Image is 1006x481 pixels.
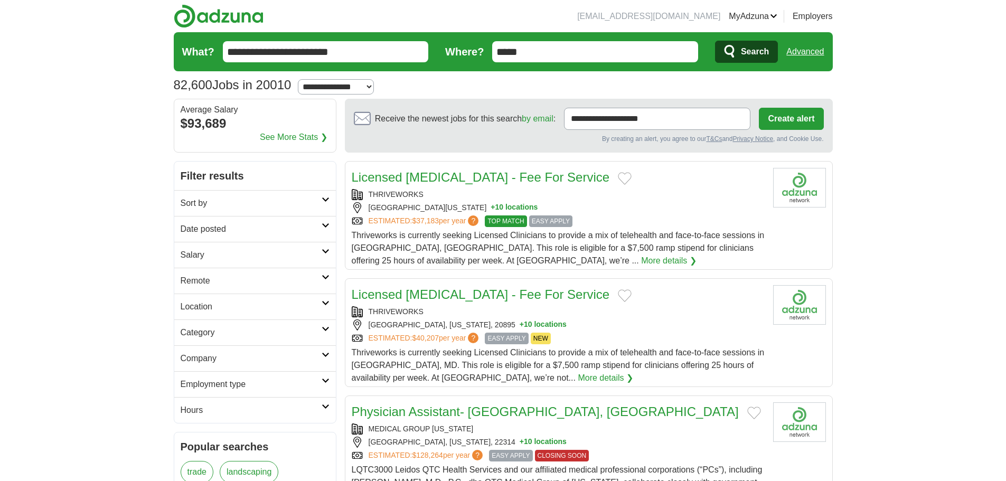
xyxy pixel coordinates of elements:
[472,450,483,460] span: ?
[174,371,336,397] a: Employment type
[174,4,264,28] img: Adzuna logo
[793,10,833,23] a: Employers
[181,439,330,455] h2: Popular searches
[369,450,485,461] a: ESTIMATED:$128,264per year?
[529,215,572,227] span: EASY APPLY
[260,131,327,144] a: See More Stats ❯
[181,300,322,313] h2: Location
[174,268,336,294] a: Remote
[578,372,633,384] a: More details ❯
[786,41,824,62] a: Advanced
[352,423,765,435] div: MEDICAL GROUP [US_STATE]
[181,197,322,210] h2: Sort by
[747,407,761,419] button: Add to favorite jobs
[773,402,826,442] img: Company logo
[352,189,765,200] div: THRIVEWORKS
[352,319,765,331] div: [GEOGRAPHIC_DATA], [US_STATE], 20895
[715,41,778,63] button: Search
[369,333,481,344] a: ESTIMATED:$40,207per year?
[181,223,322,235] h2: Date posted
[535,450,589,461] span: CLOSING SOON
[522,114,553,123] a: by email
[468,215,478,226] span: ?
[369,215,481,227] a: ESTIMATED:$37,183per year?
[174,216,336,242] a: Date posted
[174,162,336,190] h2: Filter results
[412,451,443,459] span: $128,264
[468,333,478,343] span: ?
[174,345,336,371] a: Company
[577,10,720,23] li: [EMAIL_ADDRESS][DOMAIN_NAME]
[352,202,765,213] div: [GEOGRAPHIC_DATA][US_STATE]
[729,10,777,23] a: MyAdzuna
[174,242,336,268] a: Salary
[181,352,322,365] h2: Company
[618,289,632,302] button: Add to favorite jobs
[181,378,322,391] h2: Employment type
[773,285,826,325] img: Company logo
[354,134,824,144] div: By creating an alert, you agree to our and , and Cookie Use.
[352,404,739,419] a: Physician Assistant- [GEOGRAPHIC_DATA], [GEOGRAPHIC_DATA]
[618,172,632,185] button: Add to favorite jobs
[531,333,551,344] span: NEW
[485,333,528,344] span: EASY APPLY
[352,437,765,448] div: [GEOGRAPHIC_DATA], [US_STATE], 22314
[174,319,336,345] a: Category
[174,76,212,95] span: 82,600
[352,287,610,301] a: Licensed [MEDICAL_DATA] - Fee For Service
[181,114,330,133] div: $93,689
[491,202,538,213] button: +10 locations
[352,170,610,184] a: Licensed [MEDICAL_DATA] - Fee For Service
[445,44,484,60] label: Where?
[174,78,292,92] h1: Jobs in 20010
[489,450,532,461] span: EASY APPLY
[352,231,765,265] span: Thriveworks is currently seeking Licensed Clinicians to provide a mix of telehealth and face-to-f...
[485,215,526,227] span: TOP MATCH
[174,294,336,319] a: Location
[352,306,765,317] div: THRIVEWORKS
[520,437,567,448] button: +10 locations
[181,275,322,287] h2: Remote
[773,168,826,208] img: Company logo
[491,202,495,213] span: +
[520,437,524,448] span: +
[641,254,697,267] a: More details ❯
[732,135,773,143] a: Privacy Notice
[520,319,567,331] button: +10 locations
[759,108,823,130] button: Create alert
[181,404,322,417] h2: Hours
[520,319,524,331] span: +
[375,112,556,125] span: Receive the newest jobs for this search :
[174,397,336,423] a: Hours
[174,190,336,216] a: Sort by
[706,135,722,143] a: T&Cs
[352,348,765,382] span: Thriveworks is currently seeking Licensed Clinicians to provide a mix of telehealth and face-to-f...
[181,106,330,114] div: Average Salary
[741,41,769,62] span: Search
[412,334,439,342] span: $40,207
[181,249,322,261] h2: Salary
[181,326,322,339] h2: Category
[182,44,214,60] label: What?
[412,216,439,225] span: $37,183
